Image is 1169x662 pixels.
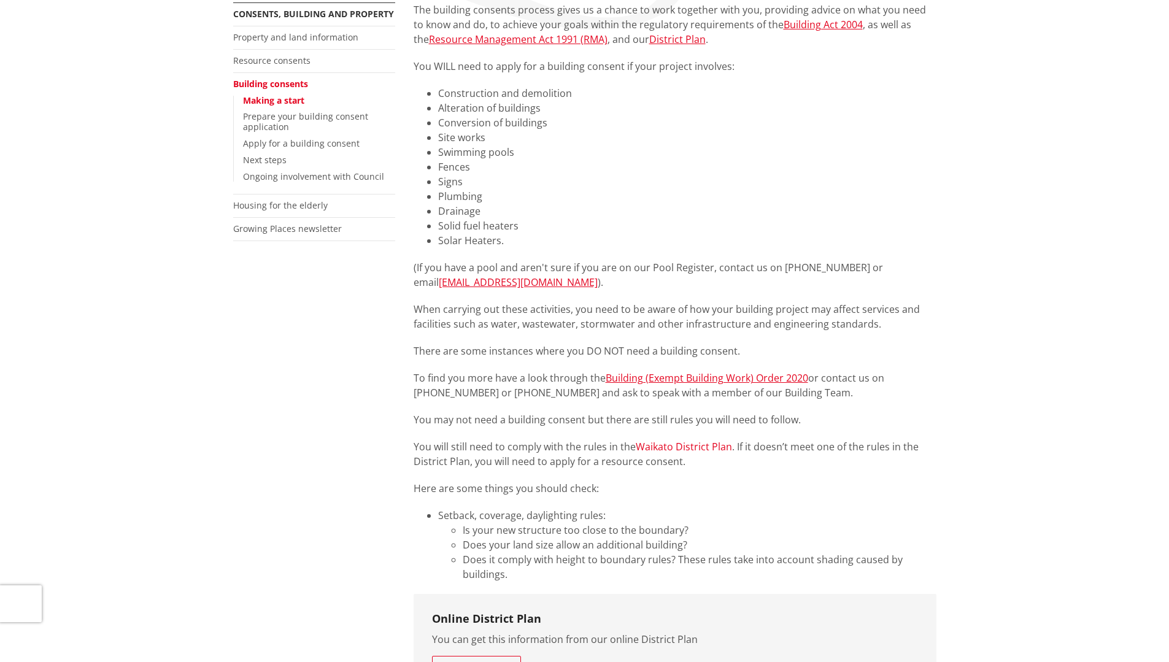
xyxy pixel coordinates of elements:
li: Fences [438,160,936,174]
iframe: Messenger Launcher [1113,610,1157,655]
p: You can get this information from our online District Plan [432,632,918,647]
p: The building consents process gives us a chance to work together with you, providing advice on wh... [414,2,936,47]
li: Conversion of buildings [438,115,936,130]
a: Waikato District Plan [636,440,732,453]
a: Building Act 2004 [784,18,863,31]
a: Making a start [243,94,304,106]
li: Construction and demolition [438,86,936,101]
a: Resource Management Act 1991 (RMA) [429,33,608,46]
li: Solar Heaters. [438,233,936,248]
li: Drainage [438,204,936,218]
p: To find you more have a look through the or contact us on [PHONE_NUMBER] or [PHONE_NUMBER] and as... [414,371,936,400]
li: Solid fuel heaters [438,218,936,233]
a: Apply for a building consent [243,137,360,149]
li: Setback, coverage, daylighting rules: [438,508,936,582]
a: Resource consents [233,55,311,66]
p: There are some instances where you DO NOT need a building consent. [414,344,936,358]
li: Alteration of buildings [438,101,936,115]
p: When carrying out these activities, you need to be aware of how your building project may affect ... [414,302,936,331]
a: Next steps [243,154,287,166]
a: District Plan [649,33,706,46]
a: Housing for the elderly [233,199,328,211]
p: You will still need to comply with the rules in the . If it doesn’t meet one of the rules in the ... [414,439,936,469]
li: Does your land size allow an additional building? [463,537,936,552]
li: Site works [438,130,936,145]
a: Ongoing involvement with Council [243,171,384,182]
p: (If you have a pool and aren't sure if you are on our Pool Register, contact us on [PHONE_NUMBER]... [414,260,936,290]
li: Signs [438,174,936,189]
p: You WILL need to apply for a building consent if your project involves: [414,59,936,74]
li: Is your new structure too close to the boundary? [463,523,936,537]
li: Plumbing [438,189,936,204]
a: [EMAIL_ADDRESS][DOMAIN_NAME] [439,275,598,289]
a: Property and land information [233,31,358,43]
a: Prepare your building consent application [243,110,368,133]
a: Growing Places newsletter [233,223,342,234]
a: Building (Exempt Building Work) Order 2020 [606,371,808,385]
li: Swimming pools [438,145,936,160]
a: Building consents [233,78,308,90]
h3: Online District Plan [432,612,918,626]
p: Here are some things you should check: [414,481,936,496]
li: Does it comply with height to boundary rules? These rules take into account shading caused by bui... [463,552,936,582]
p: You may not need a building consent but there are still rules you will need to follow. [414,412,936,427]
a: Consents, building and property [233,8,394,20]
